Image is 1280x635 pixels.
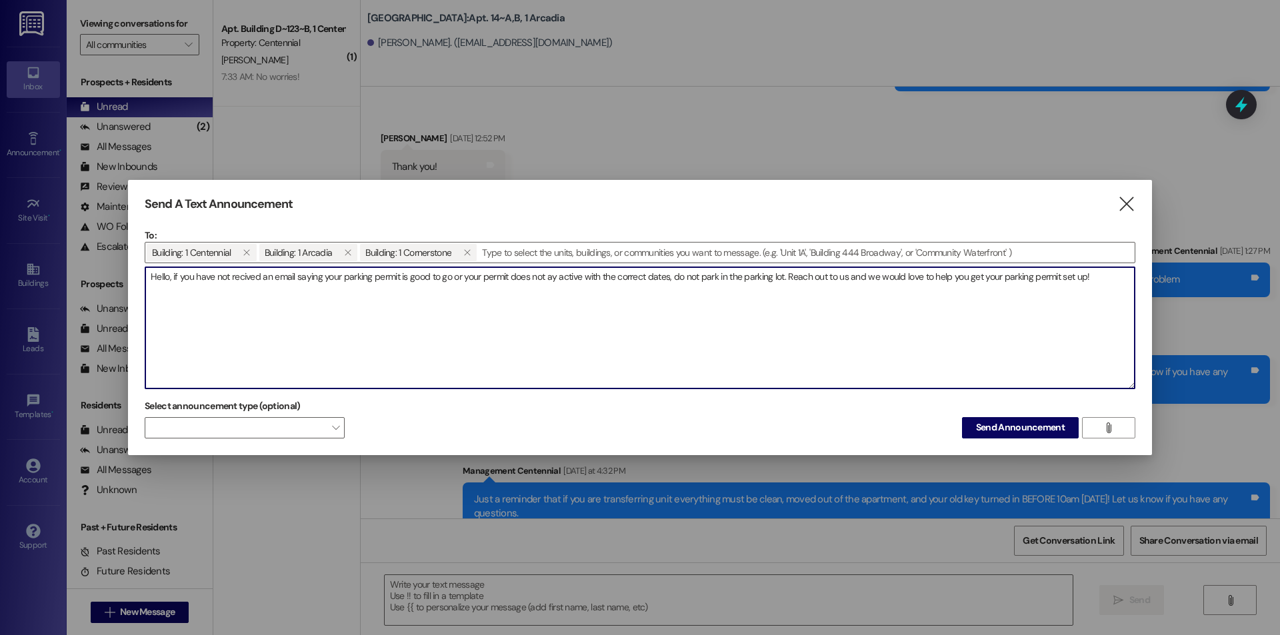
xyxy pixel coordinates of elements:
span: Building: 1 Arcadia [265,244,333,261]
textarea: Hello, if you have not recived an email saying your parking permit is good to go or your permit d... [145,267,1135,388]
span: Building: 1 Centennial [152,244,231,261]
i:  [463,247,471,258]
button: Building: 1 Cornerstone [457,244,477,261]
i:  [1103,422,1113,433]
span: Building: 1 Cornerstone [365,244,451,261]
span: Send Announcement [976,420,1065,434]
i:  [243,247,250,258]
p: To: [145,229,1135,242]
h3: Send A Text Announcement [145,197,293,212]
label: Select announcement type (optional) [145,396,301,416]
i:  [1117,197,1135,211]
input: Type to select the units, buildings, or communities you want to message. (e.g. 'Unit 1A', 'Buildi... [478,243,1135,263]
button: Building: 1 Centennial [237,244,257,261]
button: Send Announcement [962,417,1079,438]
button: Building: 1 Arcadia [337,244,357,261]
i:  [344,247,351,258]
